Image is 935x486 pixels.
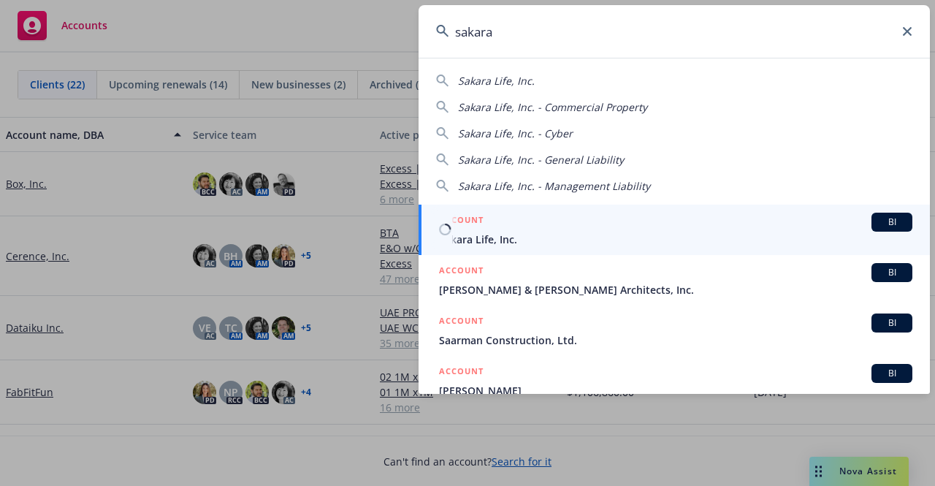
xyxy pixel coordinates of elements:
[458,179,650,193] span: Sakara Life, Inc. - Management Liability
[877,316,907,330] span: BI
[439,314,484,331] h5: ACCOUNT
[877,216,907,229] span: BI
[419,5,930,58] input: Search...
[877,266,907,279] span: BI
[439,232,912,247] span: Sakara Life, Inc.
[458,74,535,88] span: Sakara Life, Inc.
[439,383,912,398] span: [PERSON_NAME]
[419,205,930,255] a: ACCOUNTBISakara Life, Inc.
[439,263,484,281] h5: ACCOUNT
[439,364,484,381] h5: ACCOUNT
[439,333,912,348] span: Saarman Construction, Ltd.
[458,100,647,114] span: Sakara Life, Inc. - Commercial Property
[419,356,930,406] a: ACCOUNTBI[PERSON_NAME]
[458,126,573,140] span: Sakara Life, Inc. - Cyber
[877,367,907,380] span: BI
[439,213,484,230] h5: ACCOUNT
[458,153,624,167] span: Sakara Life, Inc. - General Liability
[439,282,912,297] span: [PERSON_NAME] & [PERSON_NAME] Architects, Inc.
[419,255,930,305] a: ACCOUNTBI[PERSON_NAME] & [PERSON_NAME] Architects, Inc.
[419,305,930,356] a: ACCOUNTBISaarman Construction, Ltd.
